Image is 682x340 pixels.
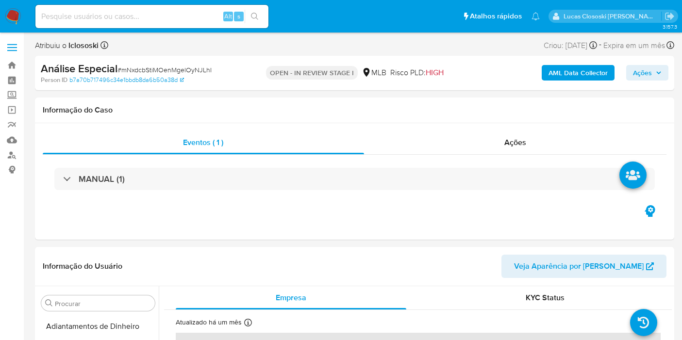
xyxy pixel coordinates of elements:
input: Procurar [55,299,151,308]
span: KYC Status [526,292,565,303]
span: Eventos ( 1 ) [183,137,223,148]
input: Pesquise usuários ou casos... [35,10,268,23]
button: Veja Aparência por [PERSON_NAME] [501,255,666,278]
button: AML Data Collector [542,65,615,81]
p: Atualizado há um mês [176,318,242,327]
a: Notificações [532,12,540,20]
h1: Informação do Usuário [43,261,122,271]
div: MANUAL (1) [54,168,655,190]
b: AML Data Collector [549,65,608,81]
h1: Informação do Caso [43,105,666,115]
p: OPEN - IN REVIEW STAGE I [266,66,358,80]
span: Atribuiu o [35,40,99,51]
span: s [237,12,240,21]
div: MLB [362,67,386,78]
span: Ações [504,137,526,148]
button: Adiantamentos de Dinheiro [37,315,159,338]
p: lucas.clososki@mercadolivre.com [564,12,662,21]
b: Análise Especial [41,61,117,76]
span: Expira em um mês [603,40,665,51]
span: Atalhos rápidos [470,11,522,21]
span: Ações [633,65,652,81]
a: b7a70b717496c34e1bbdb8da6b50a38d [69,76,184,84]
button: Procurar [45,299,53,307]
b: Person ID [41,76,67,84]
span: Veja Aparência por [PERSON_NAME] [514,255,644,278]
span: Empresa [276,292,306,303]
button: search-icon [245,10,265,23]
span: # mNxdcbStiMOenMgelOyNJLhI [117,65,212,75]
span: - [599,39,601,52]
div: Criou: [DATE] [544,39,597,52]
h3: MANUAL (1) [79,174,125,184]
span: HIGH [426,67,444,78]
a: Sair [665,11,675,21]
span: Risco PLD: [390,67,444,78]
b: lclososki [67,40,99,51]
button: Ações [626,65,668,81]
span: Alt [224,12,232,21]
